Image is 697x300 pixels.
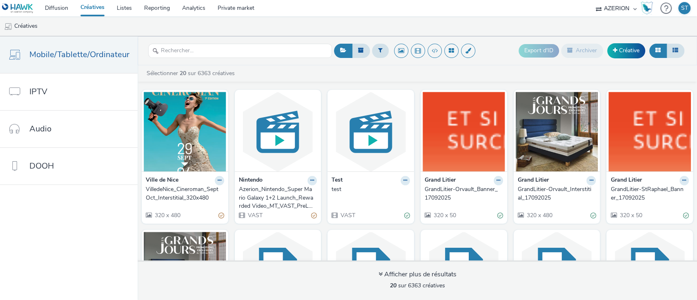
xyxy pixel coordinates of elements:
[610,176,641,185] strong: Grand Litier
[340,211,355,219] span: VAST
[607,43,645,58] a: Créative
[311,211,317,220] div: Partiellement valide
[518,185,596,202] a: GrandLitier-Orvault_Interstitial_17092025
[239,185,317,210] a: Azerion_Nintendo_Super Mario Galaxy 1+2 Launch_Rewarded Video_MT_VAST_PreLaunch_16/09-01/10
[144,92,226,171] img: VilledeNice_Cineroman_SeptOct_Interstitial_320x480 visual
[425,176,456,185] strong: Grand Litier
[154,211,180,219] span: 320 x 480
[390,282,445,289] span: sur 6363 créatives
[29,123,51,135] span: Audio
[608,92,691,171] img: GrandLitier-StRaphael_Banner_17092025 visual
[379,270,457,279] div: Afficher plus de résultats
[641,2,653,15] img: Hawk Academy
[404,211,410,220] div: Valide
[423,92,505,171] img: GrandLitier-Orvault_Banner_17092025 visual
[649,44,667,58] button: Grille
[218,211,224,220] div: Partiellement valide
[590,211,596,220] div: Valide
[239,185,314,210] div: Azerion_Nintendo_Super Mario Galaxy 1+2 Launch_Rewarded Video_MT_VAST_PreLaunch_16/09-01/10
[681,2,688,14] div: ST
[641,2,656,15] a: Hawk Academy
[497,211,503,220] div: Valide
[518,185,593,202] div: GrandLitier-Orvault_Interstitial_17092025
[146,69,238,77] a: Sélectionner sur 6363 créatives
[516,92,598,171] img: GrandLitier-Orvault_Interstitial_17092025 visual
[610,185,689,202] a: GrandLitier-StRaphael_Banner_17092025
[390,282,396,289] strong: 20
[146,185,221,202] div: VilledeNice_Cineroman_SeptOct_Interstitial_320x480
[610,185,686,202] div: GrandLitier-StRaphael_Banner_17092025
[330,92,412,171] img: test visual
[332,185,407,193] div: test
[2,3,33,13] img: undefined Logo
[518,176,549,185] strong: Grand Litier
[519,44,559,57] button: Export d'ID
[180,69,186,77] strong: 20
[29,86,47,98] span: IPTV
[433,211,456,219] span: 320 x 50
[146,176,178,185] strong: Ville de Nice
[561,44,603,58] button: Archiver
[237,92,319,171] img: Azerion_Nintendo_Super Mario Galaxy 1+2 Launch_Rewarded Video_MT_VAST_PreLaunch_16/09-01/10 visual
[425,185,503,202] a: GrandLitier-Orvault_Banner_17092025
[619,211,642,219] span: 320 x 50
[425,185,500,202] div: GrandLitier-Orvault_Banner_17092025
[4,22,12,31] img: mobile
[247,211,263,219] span: VAST
[239,176,263,185] strong: Nintendo
[332,185,410,193] a: test
[332,176,343,185] strong: Test
[148,44,332,58] input: Rechercher...
[683,211,689,220] div: Valide
[29,49,129,60] span: Mobile/Tablette/Ordinateur
[526,211,552,219] span: 320 x 480
[146,185,224,202] a: VilledeNice_Cineroman_SeptOct_Interstitial_320x480
[29,160,54,172] span: DOOH
[666,44,684,58] button: Liste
